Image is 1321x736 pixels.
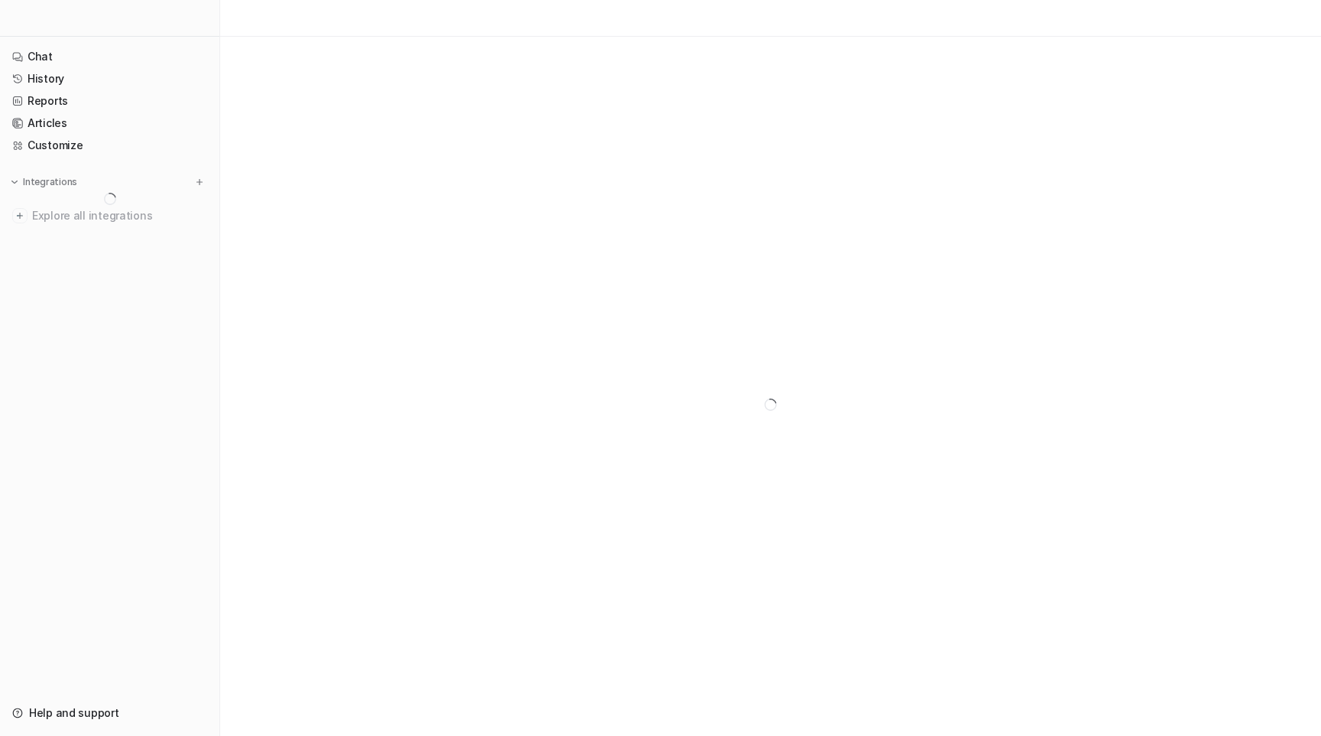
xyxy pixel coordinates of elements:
button: Integrations [6,174,82,190]
p: Integrations [23,176,77,188]
img: expand menu [9,177,20,187]
a: History [6,68,213,90]
a: Help and support [6,702,213,724]
a: Customize [6,135,213,156]
img: explore all integrations [12,208,28,223]
a: Chat [6,46,213,67]
a: Reports [6,90,213,112]
img: menu_add.svg [194,177,205,187]
a: Articles [6,112,213,134]
span: Explore all integrations [32,204,207,228]
a: Explore all integrations [6,205,213,226]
